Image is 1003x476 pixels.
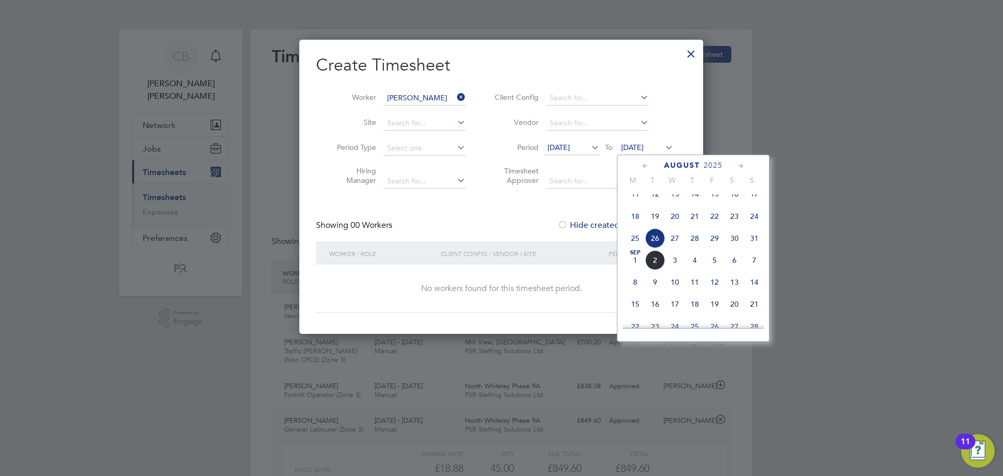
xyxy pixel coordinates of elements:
span: 28 [685,228,705,248]
span: 12 [705,272,725,292]
span: F [702,176,722,185]
label: Hiring Manager [329,166,376,185]
div: Worker / Role [326,241,438,265]
span: 16 [645,294,665,314]
span: 23 [645,317,665,336]
span: 27 [665,228,685,248]
label: Hide created timesheets [557,220,663,230]
input: Search for... [546,91,649,106]
span: 19 [645,206,665,226]
span: 9 [645,272,665,292]
label: Period Type [329,143,376,152]
div: Period [606,241,676,265]
span: 00 Workers [351,220,392,230]
span: 17 [744,184,764,204]
input: Search for... [383,91,465,106]
div: 11 [961,442,970,455]
span: 6 [725,250,744,270]
h2: Create Timesheet [316,54,686,76]
span: S [722,176,742,185]
label: Worker [329,92,376,102]
input: Search for... [383,174,465,189]
span: 26 [645,228,665,248]
span: 25 [685,317,705,336]
span: 27 [725,317,744,336]
span: 21 [744,294,764,314]
span: 2 [645,250,665,270]
span: 26 [705,317,725,336]
span: S [742,176,762,185]
span: 31 [744,228,764,248]
span: 22 [705,206,725,226]
span: To [602,141,615,154]
span: 25 [625,228,645,248]
span: Sep [625,250,645,256]
span: 18 [685,294,705,314]
span: 13 [725,272,744,292]
div: Client Config / Vendor / Site [438,241,606,265]
span: 10 [665,272,685,292]
span: [DATE] [547,143,570,152]
span: 22 [625,317,645,336]
span: 14 [685,184,705,204]
span: 12 [645,184,665,204]
span: 24 [744,206,764,226]
span: 23 [725,206,744,226]
span: 20 [665,206,685,226]
button: Open Resource Center, 11 new notifications [961,434,995,468]
label: Period [492,143,539,152]
span: 19 [705,294,725,314]
label: Site [329,118,376,127]
span: 21 [685,206,705,226]
label: Client Config [492,92,539,102]
span: 24 [665,317,685,336]
span: 20 [725,294,744,314]
span: 13 [665,184,685,204]
span: 1 [625,250,645,270]
span: T [682,176,702,185]
span: 5 [705,250,725,270]
div: No workers found for this timesheet period. [326,283,676,294]
input: Search for... [546,116,649,131]
span: 2025 [704,161,722,170]
span: 29 [705,228,725,248]
label: Timesheet Approver [492,166,539,185]
span: 3 [665,250,685,270]
span: M [623,176,643,185]
input: Search for... [383,116,465,131]
input: Select one [383,141,465,156]
span: 15 [625,294,645,314]
span: 30 [725,228,744,248]
input: Search for... [546,174,649,189]
span: 15 [705,184,725,204]
span: 11 [625,184,645,204]
span: 18 [625,206,645,226]
span: 4 [685,250,705,270]
span: 17 [665,294,685,314]
span: 7 [744,250,764,270]
span: 14 [744,272,764,292]
span: 16 [725,184,744,204]
span: 8 [625,272,645,292]
span: August [664,161,700,170]
span: W [662,176,682,185]
span: 28 [744,317,764,336]
span: [DATE] [621,143,644,152]
span: 11 [685,272,705,292]
span: T [643,176,662,185]
label: Vendor [492,118,539,127]
div: Showing [316,220,394,231]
